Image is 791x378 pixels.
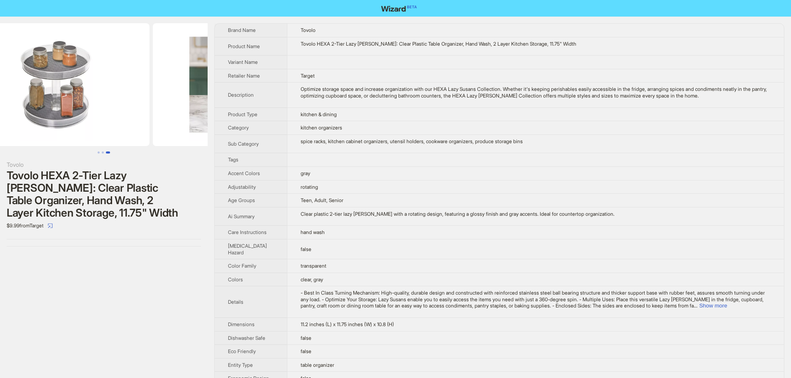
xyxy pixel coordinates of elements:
[228,92,254,98] span: Description
[228,229,267,235] span: Care Instructions
[301,290,765,309] span: - Best In Class Turning Mechanism: High-quality, durable design and constructed with reinforced s...
[106,151,110,154] button: Go to slide 3
[102,151,104,154] button: Go to slide 2
[301,276,323,283] span: clear, gray
[228,335,265,341] span: Dishwasher Safe
[301,170,310,176] span: gray
[228,156,238,163] span: Tags
[301,335,311,341] span: false
[228,243,267,256] span: [MEDICAL_DATA] Hazard
[7,160,201,169] div: Tovolo
[228,362,253,368] span: Entity Type
[228,213,255,219] span: Ai Summary
[301,321,394,327] span: 11.2 inches (L) x 11.75 inches (W) x 10.8 (H)
[228,141,259,147] span: Sub Category
[699,302,727,309] button: Expand
[228,124,249,131] span: Category
[228,348,256,354] span: Eco Friendly
[301,27,316,33] span: Tovolo
[301,362,334,368] span: table organizer
[301,41,771,47] div: Tovolo HEXA 2-Tier Lazy Susan: Clear Plastic Table Organizer, Hand Wash, 2 Layer Kitchen Storage,...
[228,111,257,117] span: Product Type
[228,276,243,283] span: Colors
[301,124,342,131] span: kitchen organizers
[301,229,325,235] span: hand wash
[301,184,318,190] span: rotating
[301,348,311,354] span: false
[301,111,337,117] span: kitchen & dining
[228,43,260,49] span: Product Name
[153,23,339,146] img: Tovolo HEXA 2-Tier Lazy Susan: Clear Plastic Table Organizer, Hand Wash, 2 Layer Kitchen Storage,...
[301,73,315,79] span: Target
[228,184,256,190] span: Adjustability
[228,197,255,203] span: Age Groups
[98,151,100,154] button: Go to slide 1
[228,299,243,305] span: Details
[301,86,771,99] div: Optimize storage space and increase organization with our HEXA Lazy Susans Collection. Whether it...
[48,223,53,228] span: select
[228,321,255,327] span: Dimensions
[301,290,771,309] div: - Best In Class Turning Mechanism: High-quality, durable design and constructed with reinforced s...
[228,170,260,176] span: Accent Colors
[7,169,201,219] div: Tovolo HEXA 2-Tier Lazy [PERSON_NAME]: Clear Plastic Table Organizer, Hand Wash, 2 Layer Kitchen ...
[301,197,343,203] span: Teen, Adult, Senior
[228,73,260,79] span: Retailer Name
[301,246,311,252] span: false
[7,219,201,232] div: $9.99 from Target
[301,263,326,269] span: transparent
[694,302,698,309] span: ...
[228,59,258,65] span: Variant Name
[228,263,256,269] span: Color Family
[228,27,256,33] span: Brand Name
[301,211,771,217] div: Clear plastic 2-tier lazy Susan with a rotating design, featuring a glossy finish and gray accent...
[301,138,771,145] div: spice racks, kitchen cabinet organizers, utensil holders, cookware organizers, produce storage bins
